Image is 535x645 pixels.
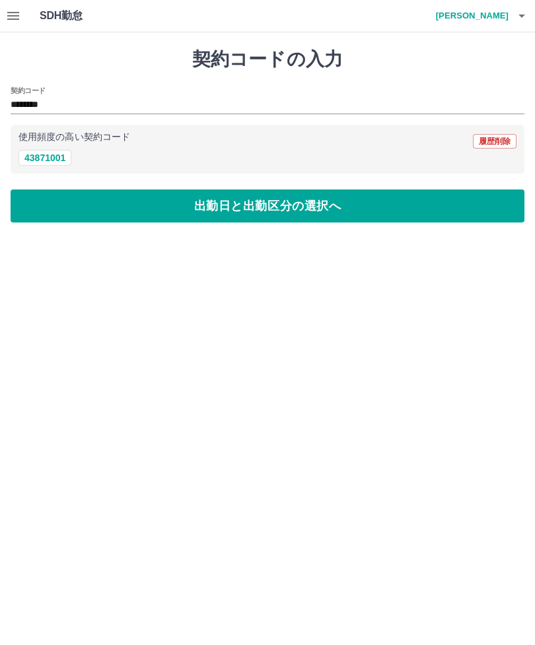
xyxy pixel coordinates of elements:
button: 履歴削除 [473,134,517,149]
h2: 契約コード [11,85,46,96]
button: 43871001 [18,150,71,166]
p: 使用頻度の高い契約コード [18,133,130,142]
button: 出勤日と出勤区分の選択へ [11,189,524,222]
h1: 契約コードの入力 [11,48,524,71]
